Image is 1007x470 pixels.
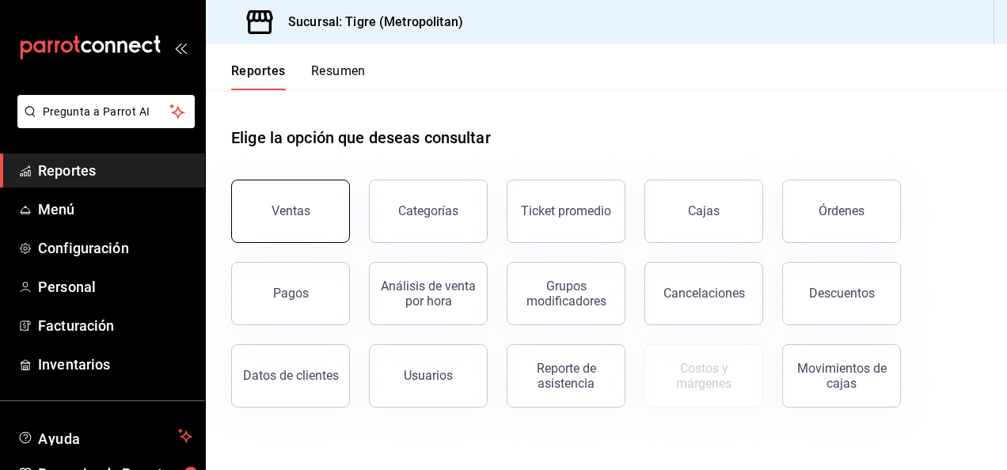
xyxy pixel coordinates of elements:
[782,344,901,407] button: Movimientos de cajas
[809,286,875,301] div: Descuentos
[792,361,891,391] div: Movimientos de cajas
[644,344,763,407] button: Contrata inventarios para ver este reporte
[11,115,195,131] a: Pregunta a Parrot AI
[174,41,187,54] button: open_drawer_menu
[38,160,192,181] span: Reportes
[243,368,339,383] div: Datos de clientes
[38,276,192,298] span: Personal
[272,203,310,218] div: Ventas
[38,315,192,336] span: Facturación
[517,361,615,391] div: Reporte de asistencia
[507,262,625,325] button: Grupos modificadores
[369,262,488,325] button: Análisis de venta por hora
[782,262,901,325] button: Descuentos
[782,180,901,243] button: Órdenes
[517,279,615,309] div: Grupos modificadores
[17,95,195,128] button: Pregunta a Parrot AI
[688,203,720,218] div: Cajas
[231,180,350,243] button: Ventas
[275,13,463,32] h3: Sucursal: Tigre (Metropolitan)
[398,203,458,218] div: Categorías
[379,279,477,309] div: Análisis de venta por hora
[231,63,366,90] div: navigation tabs
[507,180,625,243] button: Ticket promedio
[644,180,763,243] button: Cajas
[404,368,453,383] div: Usuarios
[507,344,625,407] button: Reporte de asistencia
[38,237,192,259] span: Configuración
[231,126,491,150] h1: Elige la opción que deseas consultar
[43,104,170,120] span: Pregunta a Parrot AI
[38,199,192,220] span: Menú
[521,203,611,218] div: Ticket promedio
[231,262,350,325] button: Pagos
[369,180,488,243] button: Categorías
[273,286,309,301] div: Pagos
[38,426,172,445] span: Ayuda
[311,63,366,90] button: Resumen
[369,344,488,407] button: Usuarios
[231,63,286,90] button: Reportes
[644,262,763,325] button: Cancelaciones
[231,344,350,407] button: Datos de clientes
[819,203,864,218] div: Órdenes
[655,361,753,391] div: Costos y márgenes
[38,354,192,375] span: Inventarios
[663,286,745,301] div: Cancelaciones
